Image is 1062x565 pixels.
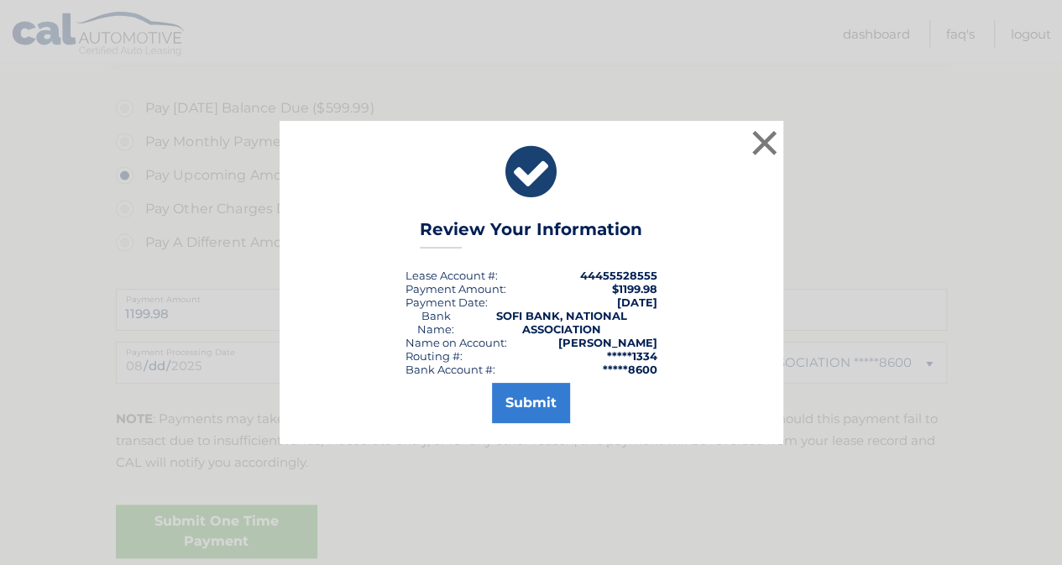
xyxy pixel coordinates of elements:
[748,126,782,160] button: ×
[612,282,657,296] span: $1199.98
[405,296,485,309] span: Payment Date
[492,383,570,423] button: Submit
[405,336,507,349] div: Name on Account:
[496,309,627,336] strong: SOFI BANK, NATIONAL ASSOCIATION
[405,269,498,282] div: Lease Account #:
[580,269,657,282] strong: 44455528555
[405,296,488,309] div: :
[420,219,642,248] h3: Review Your Information
[558,336,657,349] strong: [PERSON_NAME]
[405,309,467,336] div: Bank Name:
[405,282,506,296] div: Payment Amount:
[617,296,657,309] span: [DATE]
[405,349,463,363] div: Routing #:
[405,363,495,376] div: Bank Account #:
